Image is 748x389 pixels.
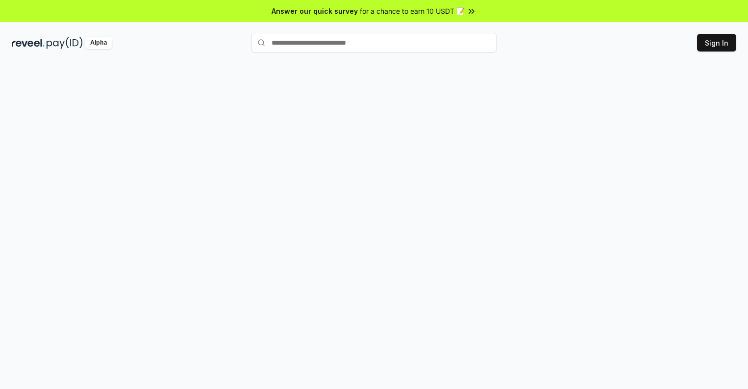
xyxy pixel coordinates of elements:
[360,6,465,16] span: for a chance to earn 10 USDT 📝
[12,37,45,49] img: reveel_dark
[47,37,83,49] img: pay_id
[85,37,112,49] div: Alpha
[697,34,736,52] button: Sign In
[272,6,358,16] span: Answer our quick survey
